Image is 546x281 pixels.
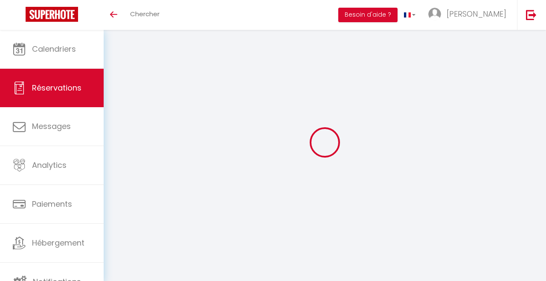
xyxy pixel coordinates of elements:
[32,82,81,93] span: Réservations
[32,160,67,170] span: Analytics
[338,8,398,22] button: Besoin d'aide ?
[32,237,84,248] span: Hébergement
[32,121,71,132] span: Messages
[447,9,506,19] span: [PERSON_NAME]
[130,9,160,18] span: Chercher
[526,9,537,20] img: logout
[32,199,72,209] span: Paiements
[32,44,76,54] span: Calendriers
[428,8,441,20] img: ...
[26,7,78,22] img: Super Booking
